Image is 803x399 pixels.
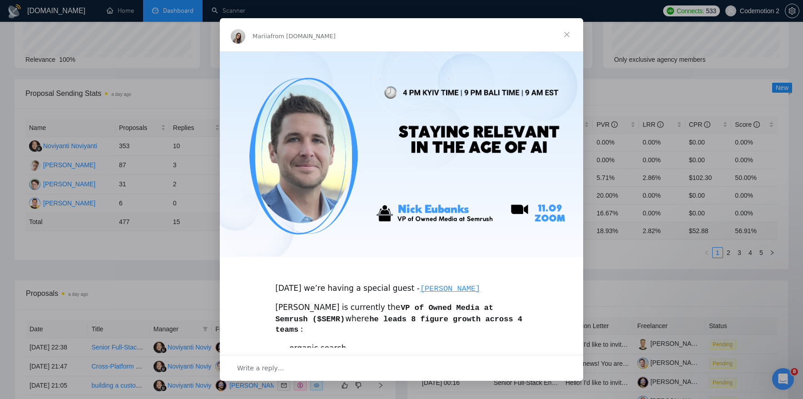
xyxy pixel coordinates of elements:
[289,343,528,354] li: organic search,
[275,303,493,324] code: VP of Owned Media at Semrush ($SEMR)
[299,325,304,334] code: :
[253,33,271,40] span: Mariia
[271,33,336,40] span: from [DOMAIN_NAME]
[237,362,284,374] span: Write a reply…
[420,284,481,293] a: [PERSON_NAME]
[275,272,528,294] div: [DATE] we’re having a special guest -
[220,355,583,381] div: Open conversation and reply
[231,29,245,44] img: Profile image for Mariia
[550,18,583,51] span: Close
[275,302,528,335] div: [PERSON_NAME] is currently the where
[420,284,481,294] code: [PERSON_NAME]
[275,314,522,335] code: he leads 8 figure growth across 4 teams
